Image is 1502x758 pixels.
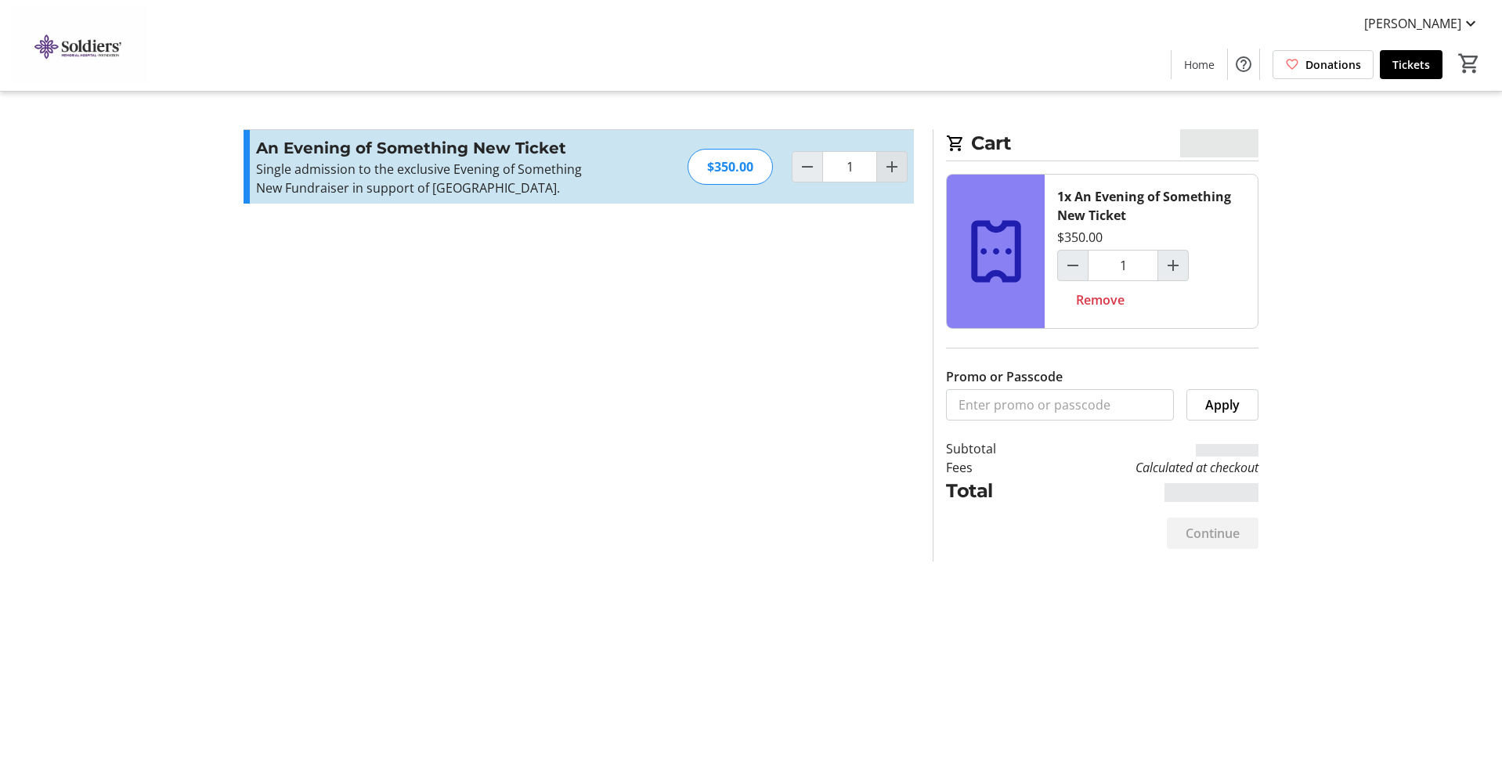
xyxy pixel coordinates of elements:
[1158,251,1188,280] button: Increment by one
[946,367,1063,386] label: Promo or Passcode
[9,6,149,85] img: Orillia Soldiers' Memorial Hospital Foundation's Logo
[1273,50,1374,79] a: Donations
[1305,56,1361,73] span: Donations
[1184,56,1215,73] span: Home
[256,160,598,197] p: Single admission to the exclusive Evening of Something New Fundraiser in support of [GEOGRAPHIC_D...
[1058,251,1088,280] button: Decrement by one
[1057,187,1245,225] div: 1x An Evening of Something New Ticket
[946,439,1037,458] td: Subtotal
[1076,291,1125,309] span: Remove
[1228,49,1259,80] button: Help
[877,152,907,182] button: Increment by one
[256,136,598,160] h3: An Evening of Something New Ticket
[1380,50,1442,79] a: Tickets
[946,129,1258,161] h2: Cart
[946,389,1174,421] input: Enter promo or passcode
[946,477,1037,505] td: Total
[1037,458,1258,477] td: Calculated at checkout
[822,151,877,182] input: An Evening of Something New Ticket Quantity
[1455,49,1483,78] button: Cart
[1057,228,1103,247] div: $350.00
[1392,56,1430,73] span: Tickets
[1352,11,1493,36] button: [PERSON_NAME]
[1172,50,1227,79] a: Home
[946,458,1037,477] td: Fees
[1088,250,1158,281] input: An Evening of Something New Ticket Quantity
[1057,284,1143,316] button: Remove
[688,149,773,185] div: $350.00
[1364,14,1461,33] span: [PERSON_NAME]
[1205,395,1240,414] span: Apply
[1186,389,1258,421] button: Apply
[1180,129,1259,157] span: CA$0.00
[793,152,822,182] button: Decrement by one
